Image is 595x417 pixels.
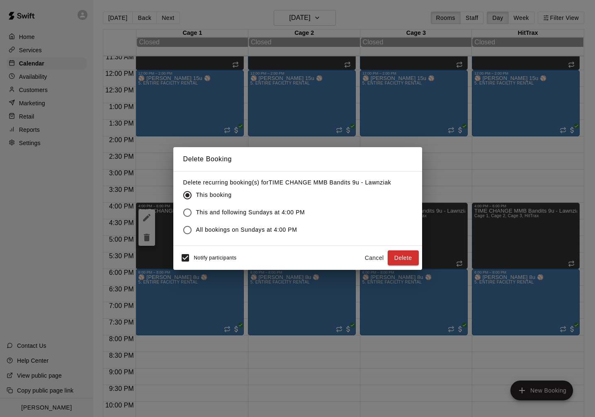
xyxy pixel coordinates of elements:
h2: Delete Booking [173,147,422,171]
span: This booking [196,191,232,199]
label: Delete recurring booking(s) for TIME CHANGE MMB Bandits 9u - Lawnziak [183,178,391,187]
button: Cancel [361,250,388,266]
span: Notify participants [194,255,237,261]
button: Delete [388,250,419,266]
span: This and following Sundays at 4:00 PM [196,208,305,217]
span: All bookings on Sundays at 4:00 PM [196,225,297,234]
